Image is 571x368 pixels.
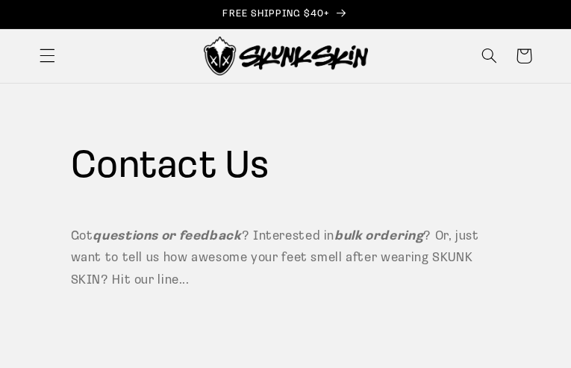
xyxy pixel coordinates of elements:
summary: Menu [30,39,64,73]
em: bulk ordering [334,230,423,243]
p: FREE SHIPPING $40+ [16,8,555,21]
p: Got ? Interested in ? Or, just want to tell us how awesome your feet smell after wearing SKUNK SK... [71,225,501,292]
summary: Search [472,39,507,73]
h1: Contact Us [71,143,501,193]
em: questions or feedback [93,230,241,243]
img: Skunk Skin Anti-Odor Socks. [204,37,368,75]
